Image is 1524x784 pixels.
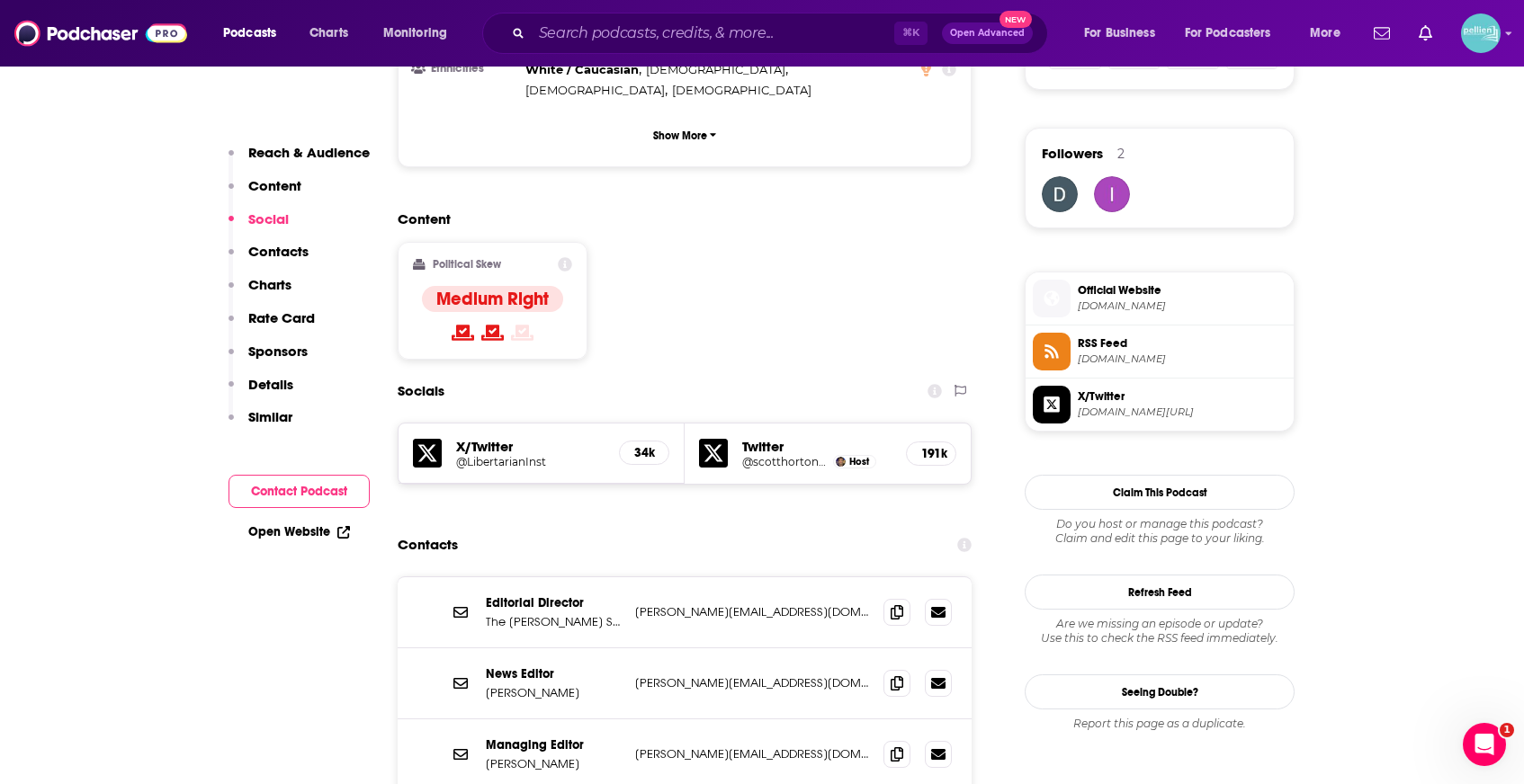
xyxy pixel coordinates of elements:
span: For Business [1084,21,1155,46]
span: X/Twitter [1078,388,1286,405]
a: Show notifications dropdown [1412,18,1439,49]
p: [PERSON_NAME][EMAIL_ADDRESS][DOMAIN_NAME] [635,604,869,619]
button: Contacts [229,243,309,276]
h2: Contacts [398,528,458,562]
button: Open AdvancedNew [942,22,1033,44]
span: , [525,80,668,101]
span: [DEMOGRAPHIC_DATA] [525,83,665,97]
span: libertarianinstitute.org [1078,299,1286,313]
button: open menu [1297,19,1363,48]
a: RSS Feed[DOMAIN_NAME] [1033,333,1286,370]
p: Managing Editor [486,737,621,753]
a: Open Website [248,524,350,539]
button: Refresh Feed [1025,575,1295,610]
span: RSS Feed [1078,335,1286,352]
a: @LibertarianInst [456,455,605,468]
h2: Political Skew [433,258,501,271]
iframe: Intercom live chat [1463,723,1506,766]
span: libertarianinstitute.org [1078,352,1286,366]
img: i.edikauskas [1094,176,1130,212]
p: [PERSON_NAME] [486,685,621,700]
h5: Twitter [742,438,892,455]
p: [PERSON_NAME] [486,756,621,771]
p: Contacts [248,243,309,260]
h5: 191k [921,446,941,461]
button: open menu [371,19,471,48]
a: X/Twitter[DOMAIN_NAME][URL] [1033,386,1286,423]
button: Rate Card [229,309,315,343]
h2: Socials [398,374,444,408]
span: Host [849,456,869,468]
button: Claim This Podcast [1025,475,1295,510]
p: Content [248,177,301,194]
button: open menu [211,19,300,48]
div: Search podcasts, credits, & more... [499,13,1065,54]
button: Charts [229,276,291,309]
span: New [1000,11,1032,28]
span: twitter.com/LibertarianInst [1078,405,1286,419]
a: Seeing Double? [1025,674,1295,709]
h5: X/Twitter [456,438,605,455]
span: Monitoring [383,21,447,46]
h5: 34k [634,445,654,460]
div: 2 [1117,146,1125,162]
p: Reach & Audience [248,144,370,161]
span: Do you host or manage this podcast? [1025,517,1295,531]
button: Details [229,376,293,409]
span: [DEMOGRAPHIC_DATA] [672,83,811,97]
button: Reach & Audience [229,144,370,177]
input: Search podcasts, credits, & more... [532,19,894,48]
a: Official Website[DOMAIN_NAME] [1033,280,1286,317]
p: Sponsors [248,343,308,360]
a: @scotthortonshow [742,455,829,468]
button: Content [229,177,301,210]
span: Podcasts [223,21,276,46]
h4: Medium Right [436,288,549,310]
p: The [PERSON_NAME] Show from The Libertarian Institute [486,614,621,629]
p: News Editor [486,666,621,682]
button: open menu [1071,19,1178,48]
p: [PERSON_NAME][EMAIL_ADDRESS][DOMAIN_NAME] [635,675,869,690]
a: Show notifications dropdown [1367,18,1397,49]
img: dcm11salem [1042,176,1078,212]
p: Charts [248,276,291,293]
a: Charts [298,19,359,48]
span: White / Caucasian [525,62,639,76]
p: Similar [248,408,292,425]
p: Rate Card [248,309,315,326]
span: Followers [1042,145,1103,162]
span: More [1310,21,1340,46]
p: Details [248,376,293,393]
span: Open Advanced [950,29,1025,38]
button: open menu [1173,19,1297,48]
div: Claim and edit this page to your liking. [1025,517,1295,546]
img: Podchaser - Follow, Share and Rate Podcasts [14,16,187,50]
span: ⌘ K [894,22,928,45]
span: [DEMOGRAPHIC_DATA] [646,62,785,76]
span: Official Website [1078,282,1286,298]
p: Show More [653,129,707,142]
span: For Podcasters [1185,21,1271,46]
p: [PERSON_NAME][EMAIL_ADDRESS][DOMAIN_NAME] [635,746,869,762]
span: Logged in as JessicaPellien [1461,13,1501,53]
button: Show profile menu [1461,13,1501,53]
p: Editorial Director [486,595,621,610]
span: Charts [309,21,348,46]
button: Show More [413,119,956,152]
img: User Profile [1461,13,1501,53]
h2: Content [398,210,957,227]
button: Social [229,210,289,244]
button: Sponsors [229,343,308,376]
img: Scott Horton [836,457,846,467]
button: Similar [229,408,292,441]
button: Contact Podcast [229,475,370,508]
span: , [646,59,788,80]
span: 1 [1500,723,1514,737]
h3: Ethnicities [413,63,518,75]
